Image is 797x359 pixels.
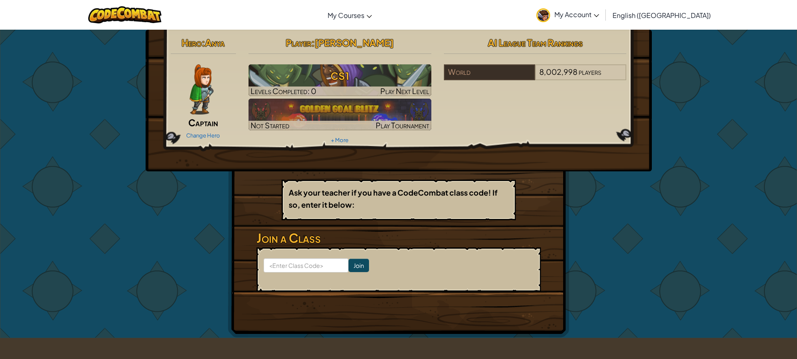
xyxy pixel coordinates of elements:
[612,11,711,20] span: English ([GEOGRAPHIC_DATA])
[536,8,550,22] img: avatar
[579,67,601,76] span: players
[205,37,225,48] span: Anya
[249,99,431,130] img: Golden Goal
[323,4,376,26] a: My Courses
[286,37,311,48] span: Player
[88,6,161,23] img: CodeCombat logo
[264,258,349,272] input: <Enter Class Code>
[182,37,202,48] span: Hero
[249,99,431,130] a: Not StartedPlay Tournament
[328,11,364,20] span: My Courses
[349,259,369,272] input: Join
[188,117,218,128] span: Captain
[249,66,431,85] h3: CS1
[315,37,394,48] span: [PERSON_NAME]
[256,229,541,247] h3: Join a Class
[311,37,315,48] span: :
[249,64,431,96] img: CS1
[444,64,535,80] div: World
[190,64,213,115] img: captain-pose.png
[380,86,429,96] span: Play Next Level
[608,4,715,26] a: English ([GEOGRAPHIC_DATA])
[331,137,349,143] a: + More
[289,188,497,209] b: Ask your teacher if you have a CodeCombat class code! If so, enter it below:
[554,10,599,19] span: My Account
[539,67,577,76] span: 8,002,998
[202,37,205,48] span: :
[186,132,220,139] a: Change Hero
[532,2,603,28] a: My Account
[249,64,431,96] a: Play Next Level
[251,120,290,130] span: Not Started
[251,86,316,96] span: Levels Completed: 0
[376,120,429,130] span: Play Tournament
[488,37,583,48] span: AI League Team Rankings
[444,72,627,82] a: World8,002,998players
